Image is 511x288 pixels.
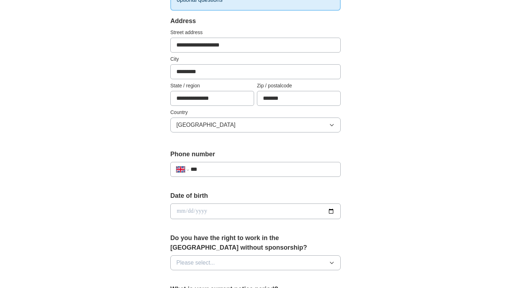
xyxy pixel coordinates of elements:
[170,150,341,159] label: Phone number
[170,233,341,252] label: Do you have the right to work in the [GEOGRAPHIC_DATA] without sponsorship?
[170,191,341,201] label: Date of birth
[176,259,215,267] span: Please select...
[170,55,341,63] label: City
[170,16,341,26] div: Address
[257,82,341,89] label: Zip / postalcode
[176,121,236,129] span: [GEOGRAPHIC_DATA]
[170,29,341,36] label: Street address
[170,82,254,89] label: State / region
[170,255,341,270] button: Please select...
[170,118,341,132] button: [GEOGRAPHIC_DATA]
[170,109,341,116] label: Country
